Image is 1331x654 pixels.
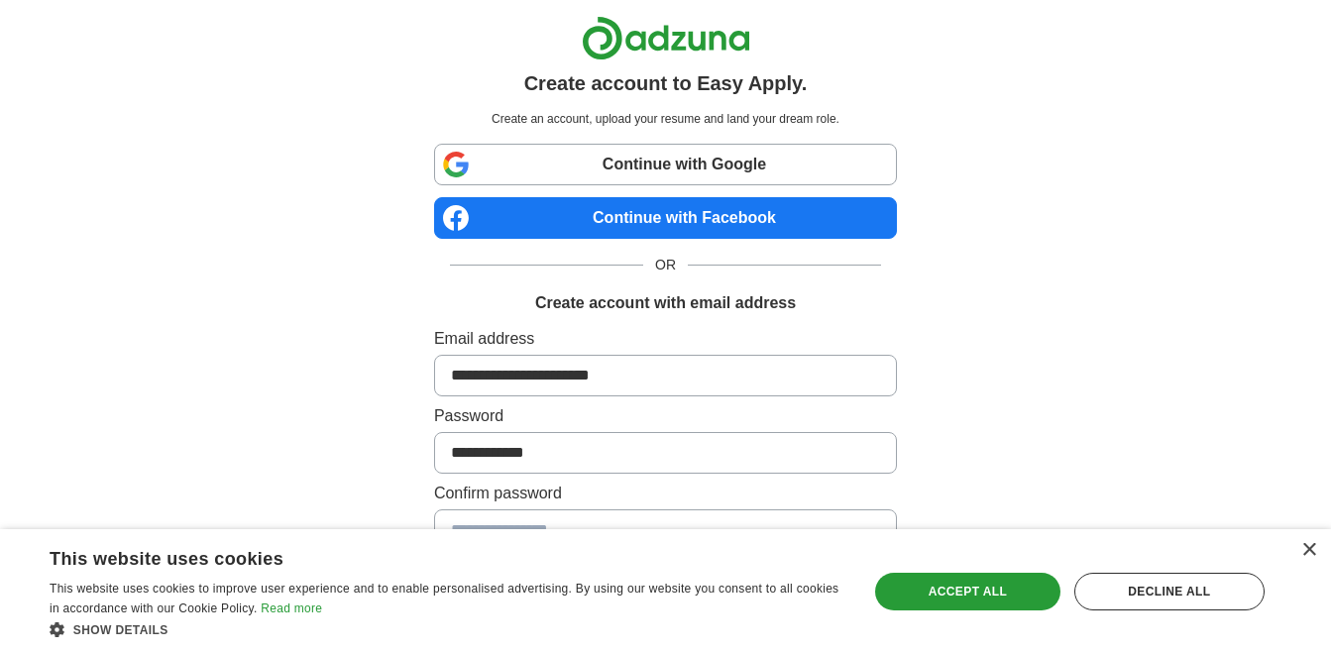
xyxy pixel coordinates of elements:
h1: Create account to Easy Apply. [524,68,808,98]
span: OR [643,255,688,275]
div: Accept all [875,573,1060,610]
div: This website uses cookies [50,541,794,571]
label: Password [434,404,897,428]
div: Decline all [1074,573,1265,610]
h1: Create account with email address [535,291,796,315]
div: Close [1301,543,1316,558]
img: Adzuna logo [582,16,750,60]
label: Confirm password [434,482,897,505]
div: Show details [50,619,843,639]
span: Show details [73,623,168,637]
span: This website uses cookies to improve user experience and to enable personalised advertising. By u... [50,582,838,615]
a: Continue with Google [434,144,897,185]
a: Continue with Facebook [434,197,897,239]
label: Email address [434,327,897,351]
p: Create an account, upload your resume and land your dream role. [438,110,893,128]
a: Read more, opens a new window [261,601,322,615]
